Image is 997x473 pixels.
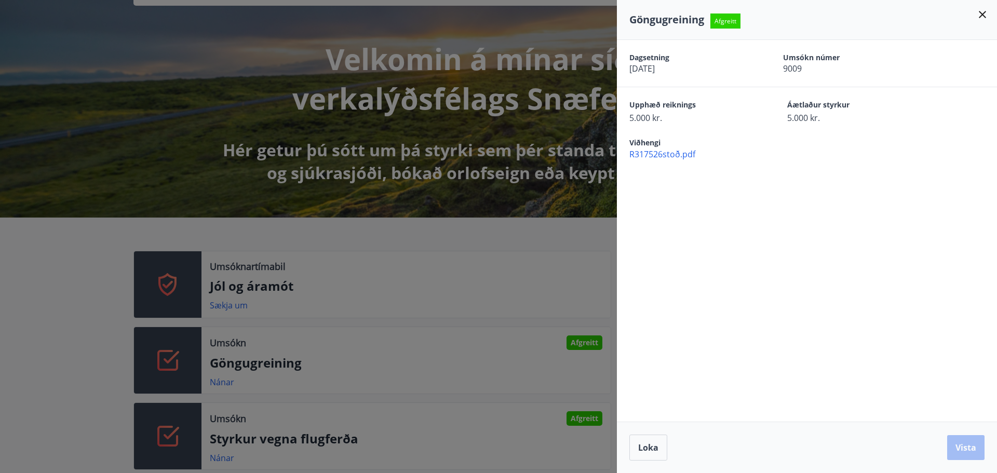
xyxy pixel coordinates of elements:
[629,100,751,112] span: Upphæð reiknings
[629,435,667,461] button: Loka
[638,442,658,453] span: Loka
[787,112,909,124] span: 5.000 kr.
[629,12,704,26] span: Göngugreining
[629,148,997,160] span: R317526stoð.pdf
[783,63,900,74] span: 9009
[629,138,661,147] span: Viðhengi
[629,112,751,124] span: 5.000 kr.
[629,52,747,63] span: Dagsetning
[787,100,909,112] span: Áætlaður styrkur
[783,52,900,63] span: Umsókn númer
[710,13,740,29] span: Afgreitt
[629,63,747,74] span: [DATE]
